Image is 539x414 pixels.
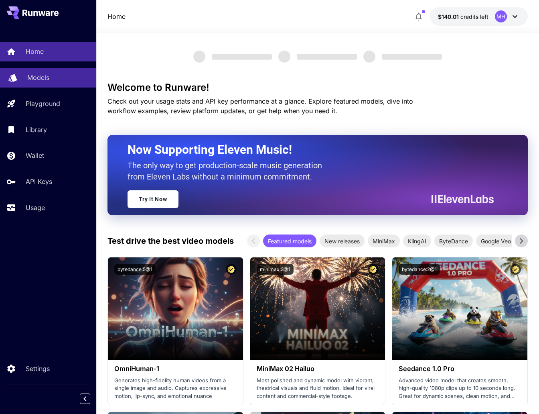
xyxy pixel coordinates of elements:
span: New releases [320,237,365,245]
button: bytedance:5@1 [114,264,156,275]
span: MiniMax [368,237,400,245]
div: ByteDance [434,235,473,247]
p: Generates high-fidelity human videos from a single image and audio. Captures expressive motion, l... [114,377,237,400]
a: Home [107,12,126,21]
span: ByteDance [434,237,473,245]
div: KlingAI [403,235,431,247]
img: alt [250,257,385,360]
div: Featured models [263,235,316,247]
nav: breadcrumb [107,12,126,21]
p: Settings [26,364,50,373]
p: Models [27,73,49,82]
h3: MiniMax 02 Hailuo [257,365,379,373]
h2: Now Supporting Eleven Music! [128,142,488,157]
div: Google Veo [476,235,516,247]
div: MiniMax [368,235,400,247]
p: Advanced video model that creates smooth, high-quality 1080p clips up to 10 seconds long. Great f... [399,377,521,400]
h3: Seedance 1.0 Pro [399,365,521,373]
div: MH [495,10,507,22]
span: KlingAI [403,237,431,245]
span: Featured models [263,237,316,245]
h3: Welcome to Runware! [107,82,528,93]
button: minimax:3@1 [257,264,294,275]
p: Most polished and dynamic model with vibrant, theatrical visuals and fluid motion. Ideal for vira... [257,377,379,400]
div: Collapse sidebar [86,392,96,406]
button: Certified Model – Vetted for best performance and includes a commercial license. [368,264,379,275]
p: Test drive the best video models [107,235,234,247]
img: alt [108,257,243,360]
span: Google Veo [476,237,516,245]
div: $140.01046 [438,12,488,21]
a: Try It Now [128,190,178,208]
span: Check out your usage stats and API key performance at a glance. Explore featured models, dive int... [107,97,413,115]
button: bytedance:2@1 [399,264,440,275]
button: Certified Model – Vetted for best performance and includes a commercial license. [226,264,237,275]
span: $140.01 [438,13,460,20]
h3: OmniHuman‑1 [114,365,237,373]
p: The only way to get production-scale music generation from Eleven Labs without a minimum commitment. [128,160,328,182]
p: Wallet [26,151,44,160]
img: alt [392,257,527,360]
div: New releases [320,235,365,247]
p: Playground [26,99,60,108]
p: Usage [26,203,45,212]
button: $140.01046MH [430,7,528,26]
button: Certified Model – Vetted for best performance and includes a commercial license. [510,264,521,275]
button: Collapse sidebar [80,394,90,404]
p: API Keys [26,177,52,186]
p: Home [26,47,44,56]
span: credits left [460,13,488,20]
p: Library [26,125,47,135]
